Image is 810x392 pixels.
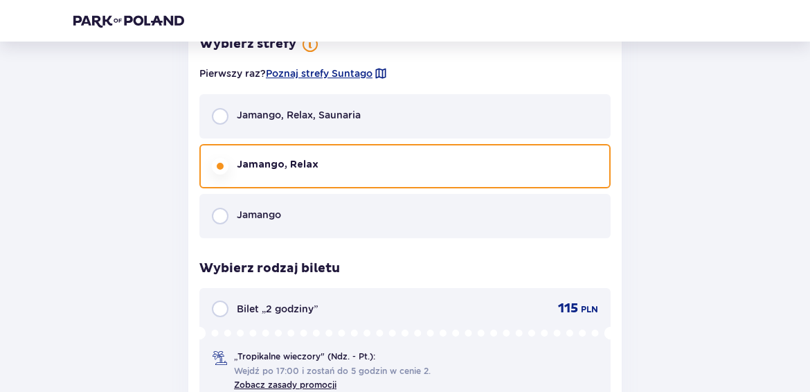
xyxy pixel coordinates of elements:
[234,350,375,363] p: „Tropikalne wieczory" (Ndz. - Pt.):
[73,14,184,28] img: Park of Poland logo
[558,301,578,317] p: 115
[237,108,361,122] p: Jamango, Relax, Saunaria
[237,158,318,172] p: Jamango, Relax
[237,302,318,316] p: Bilet „2 godziny”
[237,208,281,222] p: Jamango
[234,380,336,390] a: Zobacz zasady promocji
[234,365,431,377] span: Wejdź po 17:00 i zostań do 5 godzin w cenie 2.
[199,260,340,277] p: Wybierz rodzaj biletu
[266,66,372,80] a: Poznaj strefy Suntago
[581,303,598,316] p: PLN
[199,36,296,53] p: Wybierz strefy
[199,66,388,80] p: Pierwszy raz?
